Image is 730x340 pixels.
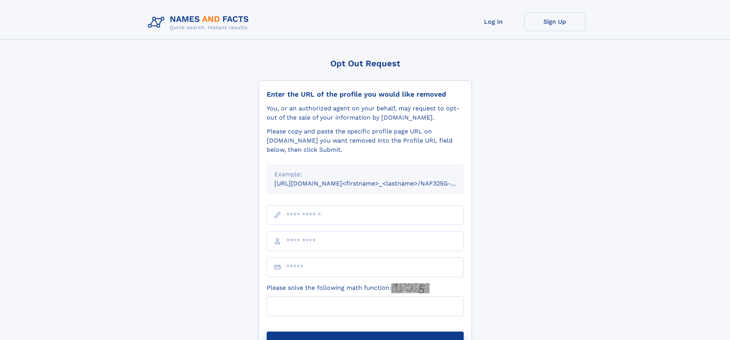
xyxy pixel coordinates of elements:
[267,283,430,293] label: Please solve the following math function:
[259,59,472,68] div: Opt Out Request
[267,127,464,154] div: Please copy and paste the specific profile page URL on [DOMAIN_NAME] you want removed into the Pr...
[274,170,456,179] div: Example:
[267,104,464,122] div: You, or an authorized agent on your behalf, may request to opt-out of the sale of your informatio...
[524,12,586,31] a: Sign Up
[274,180,478,187] small: [URL][DOMAIN_NAME]<firstname>_<lastname>/NAF325G-xxxxxxxx
[267,90,464,99] div: Enter the URL of the profile you would like removed
[463,12,524,31] a: Log In
[145,12,255,33] img: Logo Names and Facts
